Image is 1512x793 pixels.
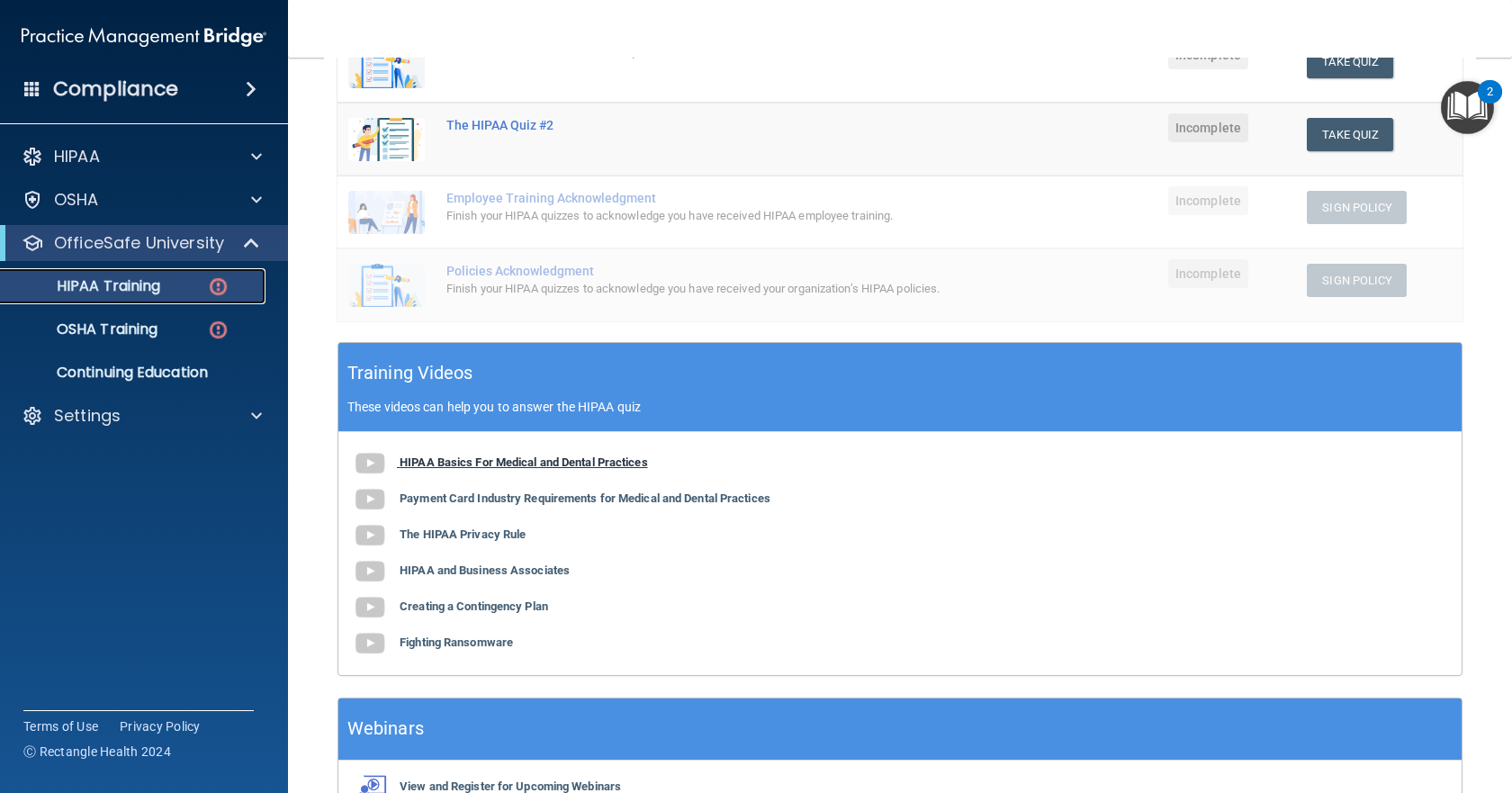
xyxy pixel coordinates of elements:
[54,146,100,167] p: HIPAA
[54,405,121,427] p: Settings
[1307,118,1393,151] button: Take Quiz
[400,779,621,793] b: View and Register for Upcoming Webinars
[12,320,157,338] p: OSHA Training
[352,518,388,554] img: gray_youtube_icon.38fcd6cc.png
[1307,264,1407,297] button: Sign Policy
[54,189,99,211] p: OSHA
[12,364,257,382] p: Continuing Education
[446,118,960,132] div: The HIPAA Quiz #2
[352,626,388,662] img: gray_youtube_icon.38fcd6cc.png
[352,482,388,518] img: gray_youtube_icon.38fcd6cc.png
[1168,186,1248,215] span: Incomplete
[446,264,960,278] div: Policies Acknowledgment
[400,599,548,613] b: Creating a Contingency Plan
[23,717,98,735] a: Terms of Use
[352,554,388,590] img: gray_youtube_icon.38fcd6cc.png
[400,635,513,649] b: Fighting Ransomware
[446,191,960,205] div: Employee Training Acknowledgment
[22,405,262,427] a: Settings
[446,205,960,227] div: Finish your HIPAA quizzes to acknowledge you have received HIPAA employee training.
[352,590,388,626] img: gray_youtube_icon.38fcd6cc.png
[400,455,648,469] b: HIPAA Basics For Medical and Dental Practices
[22,19,266,55] img: PMB logo
[22,146,262,167] a: HIPAA
[53,77,178,102] h4: Compliance
[22,232,261,254] a: OfficeSafe University
[1168,259,1248,288] span: Incomplete
[54,232,224,254] p: OfficeSafe University
[400,527,526,541] b: The HIPAA Privacy Rule
[347,713,424,744] h5: Webinars
[400,563,570,577] b: HIPAA and Business Associates
[22,189,262,211] a: OSHA
[23,743,171,761] span: Ⓒ Rectangle Health 2024
[207,275,229,298] img: danger-circle.6113f641.png
[1307,191,1407,224] button: Sign Policy
[207,319,229,341] img: danger-circle.6113f641.png
[347,357,473,389] h5: Training Videos
[446,278,960,300] div: Finish your HIPAA quizzes to acknowledge you have received your organization’s HIPAA policies.
[400,491,770,505] b: Payment Card Industry Requirements for Medical and Dental Practices
[352,446,388,482] img: gray_youtube_icon.38fcd6cc.png
[1307,45,1393,78] button: Take Quiz
[347,400,1453,414] p: These videos can help you to answer the HIPAA quiz
[12,277,160,295] p: HIPAA Training
[1441,81,1494,134] button: Open Resource Center, 2 new notifications
[1168,113,1248,142] span: Incomplete
[120,717,201,735] a: Privacy Policy
[1487,92,1493,115] div: 2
